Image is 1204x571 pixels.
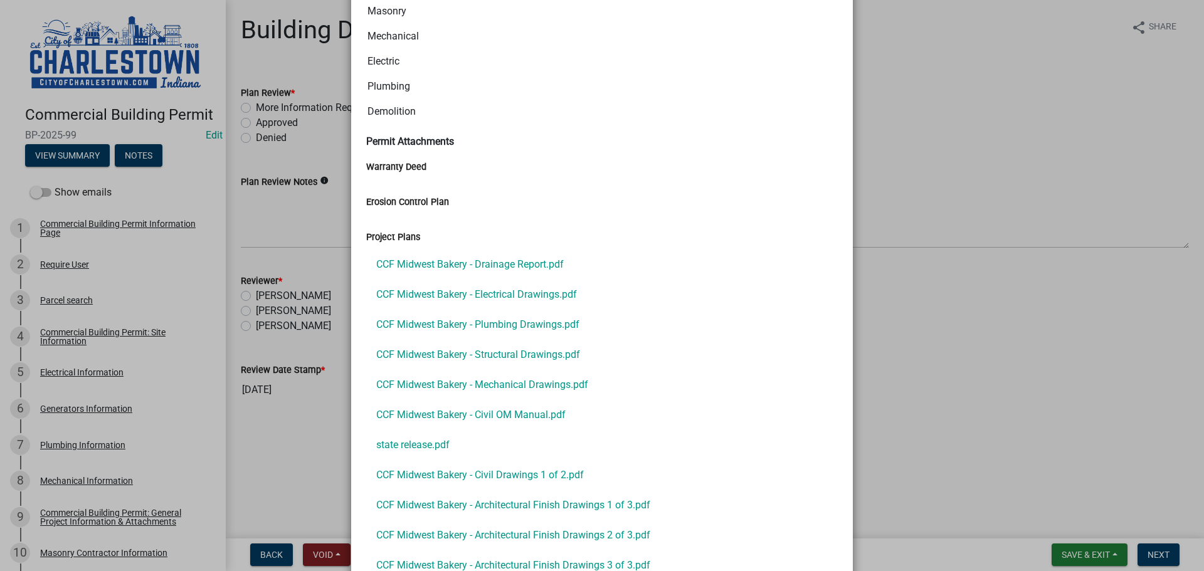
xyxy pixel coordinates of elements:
[366,198,449,207] label: Erosion Control Plan
[366,249,838,280] a: CCF Midwest Bakery - Drainage Report.pdf
[366,520,838,550] a: CCF Midwest Bakery - Architectural Finish Drawings 2 of 3.pdf
[366,460,838,490] a: CCF Midwest Bakery - Civil Drawings 1 of 2.pdf
[366,233,420,242] label: Project Plans
[366,370,838,400] a: CCF Midwest Bakery - Mechanical Drawings.pdf
[366,280,838,310] a: CCF Midwest Bakery - Electrical Drawings.pdf
[366,310,838,340] a: CCF Midwest Bakery - Plumbing Drawings.pdf
[366,430,838,460] a: state release.pdf
[366,400,838,430] a: CCF Midwest Bakery - Civil OM Manual.pdf
[366,340,838,370] a: CCF Midwest Bakery - Structural Drawings.pdf
[366,490,838,520] a: CCF Midwest Bakery - Architectural Finish Drawings 1 of 3.pdf
[366,163,426,172] label: Warranty Deed
[366,135,454,147] strong: Permit Attachments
